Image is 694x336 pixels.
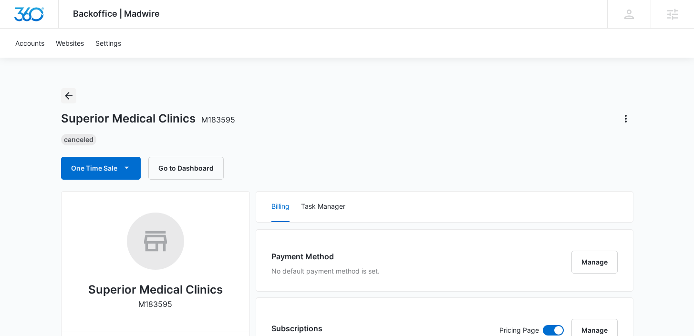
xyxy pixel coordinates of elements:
[61,112,235,126] h1: Superior Medical Clinics
[201,115,235,124] span: M183595
[61,134,96,145] div: Canceled
[26,55,33,63] img: tab_domain_overview_orange.svg
[618,111,633,126] button: Actions
[88,281,223,298] h2: Superior Medical Clinics
[15,15,23,23] img: logo_orange.svg
[95,55,103,63] img: tab_keywords_by_traffic_grey.svg
[61,157,141,180] button: One Time Sale
[105,56,161,62] div: Keywords by Traffic
[10,29,50,58] a: Accounts
[271,251,380,262] h3: Payment Method
[90,29,127,58] a: Settings
[27,15,47,23] div: v 4.0.25
[271,323,322,334] h3: Subscriptions
[499,325,539,336] p: Pricing Page
[15,25,23,32] img: website_grey.svg
[271,192,290,222] button: Billing
[61,88,76,103] button: Back
[73,9,160,19] span: Backoffice | Madwire
[271,266,380,276] p: No default payment method is set.
[50,29,90,58] a: Websites
[301,192,345,222] button: Task Manager
[36,56,85,62] div: Domain Overview
[138,298,172,310] p: M183595
[571,251,618,274] button: Manage
[148,157,224,180] button: Go to Dashboard
[25,25,105,32] div: Domain: [DOMAIN_NAME]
